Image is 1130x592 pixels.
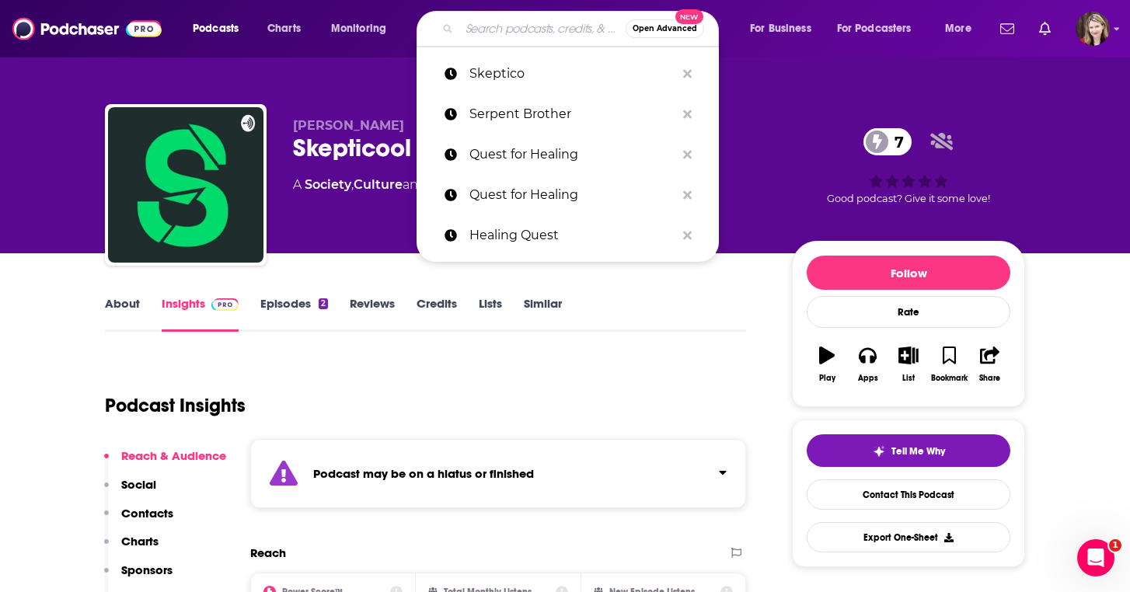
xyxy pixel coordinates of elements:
div: Play [819,374,835,383]
span: More [945,18,971,40]
img: tell me why sparkle [873,445,885,458]
a: Serpent Brother [417,94,719,134]
p: Sponsors [121,562,173,577]
p: Serpent Brother [469,94,675,134]
button: Reach & Audience [104,448,226,477]
span: For Podcasters [837,18,912,40]
span: [PERSON_NAME] [293,118,404,133]
strong: Podcast may be on a hiatus or finished [313,466,534,481]
a: Contact This Podcast [807,479,1010,510]
iframe: Intercom live chat [1077,539,1114,576]
button: Bookmark [929,336,969,392]
p: Quest for Healing [469,134,675,175]
div: Search podcasts, credits, & more... [431,11,734,47]
button: open menu [827,16,934,41]
div: 2 [319,298,328,309]
button: Share [970,336,1010,392]
button: open menu [934,16,991,41]
img: Podchaser Pro [211,298,239,311]
p: Social [121,477,156,492]
span: Tell Me Why [891,445,945,458]
span: Good podcast? Give it some love! [827,193,990,204]
p: Quest for Healing [469,175,675,215]
span: , [351,177,354,192]
a: Lists [479,296,502,332]
a: Society [305,177,351,192]
a: About [105,296,140,332]
button: Follow [807,256,1010,290]
span: Charts [267,18,301,40]
div: Share [979,374,1000,383]
div: Bookmark [931,374,968,383]
button: Export One-Sheet [807,522,1010,552]
button: List [888,336,929,392]
p: Reach & Audience [121,448,226,463]
p: Contacts [121,506,173,521]
a: InsightsPodchaser Pro [162,296,239,332]
span: 1 [1109,539,1121,552]
a: Culture [354,177,403,192]
button: Charts [104,534,159,562]
a: Quest for Healing [417,175,719,215]
span: New [675,9,703,24]
p: Skeptico [469,54,675,94]
span: 7 [879,128,912,155]
button: Social [104,477,156,506]
button: Show profile menu [1076,12,1110,46]
input: Search podcasts, credits, & more... [459,16,626,41]
h1: Podcast Insights [105,394,246,417]
img: Skepticool [108,107,263,263]
img: User Profile [1076,12,1110,46]
a: Episodes2 [260,296,328,332]
img: Podchaser - Follow, Share and Rate Podcasts [12,14,162,44]
button: open menu [182,16,259,41]
span: Open Advanced [633,25,697,33]
a: Similar [524,296,562,332]
span: Podcasts [193,18,239,40]
div: Rate [807,296,1010,328]
a: 7 [863,128,912,155]
div: List [902,374,915,383]
button: Sponsors [104,562,173,591]
button: open menu [320,16,406,41]
div: A podcast [293,176,565,194]
span: and [403,177,427,192]
button: Apps [847,336,888,392]
a: Credits [417,296,457,332]
span: Logged in as galaxygirl [1076,12,1110,46]
button: Contacts [104,506,173,535]
div: 7Good podcast? Give it some love! [792,118,1025,214]
a: Show notifications dropdown [994,16,1020,42]
h2: Reach [250,545,286,560]
section: Click to expand status details [250,439,746,508]
button: open menu [739,16,831,41]
a: Charts [257,16,310,41]
div: Apps [858,374,878,383]
button: Play [807,336,847,392]
a: Quest for Healing [417,134,719,175]
span: Monitoring [331,18,386,40]
span: For Business [750,18,811,40]
p: Charts [121,534,159,548]
a: Reviews [350,296,395,332]
a: Show notifications dropdown [1033,16,1057,42]
a: Healing Quest [417,215,719,256]
button: tell me why sparkleTell Me Why [807,434,1010,467]
a: Skeptico [417,54,719,94]
p: Healing Quest [469,215,675,256]
button: Open AdvancedNew [626,19,704,38]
